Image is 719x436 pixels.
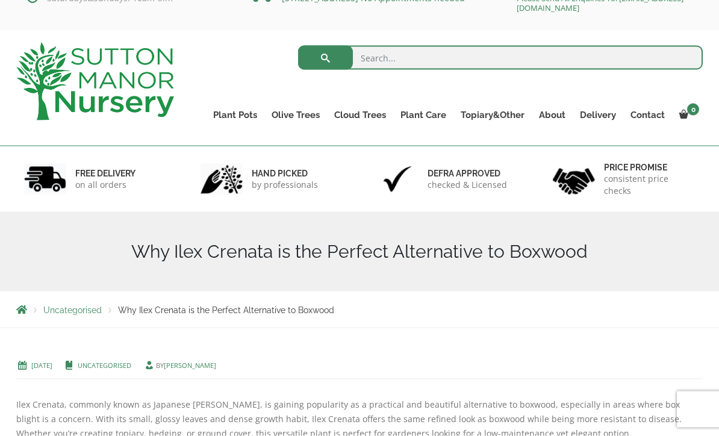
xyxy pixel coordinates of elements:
a: Olive Trees [264,107,327,123]
img: 1.jpg [24,164,66,195]
a: About [532,107,573,123]
a: Uncategorised [43,305,102,315]
img: 4.jpg [553,161,595,198]
h6: Price promise [604,162,696,173]
a: Plant Care [393,107,453,123]
a: Contact [623,107,672,123]
h1: Why Ilex Crenata is the Perfect Alternative to Boxwood [16,241,703,263]
h6: hand picked [252,168,318,179]
a: Topiary&Other [453,107,532,123]
p: consistent price checks [604,173,696,197]
span: Why Ilex Crenata is the Perfect Alternative to Boxwood [118,305,334,315]
p: checked & Licensed [428,179,507,191]
img: logo [16,43,174,120]
a: Delivery [573,107,623,123]
a: Uncategorised [78,361,131,370]
h6: FREE DELIVERY [75,168,135,179]
a: Plant Pots [206,107,264,123]
span: by [143,361,216,370]
a: Cloud Trees [327,107,393,123]
p: on all orders [75,179,135,191]
img: 3.jpg [376,164,419,195]
img: 2.jpg [201,164,243,195]
input: Search... [298,46,703,70]
nav: Breadcrumbs [16,305,703,314]
p: by professionals [252,179,318,191]
a: [PERSON_NAME] [164,361,216,370]
a: 0 [672,107,703,123]
span: 0 [687,104,699,116]
a: [DATE] [31,361,52,370]
h6: Defra approved [428,168,507,179]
